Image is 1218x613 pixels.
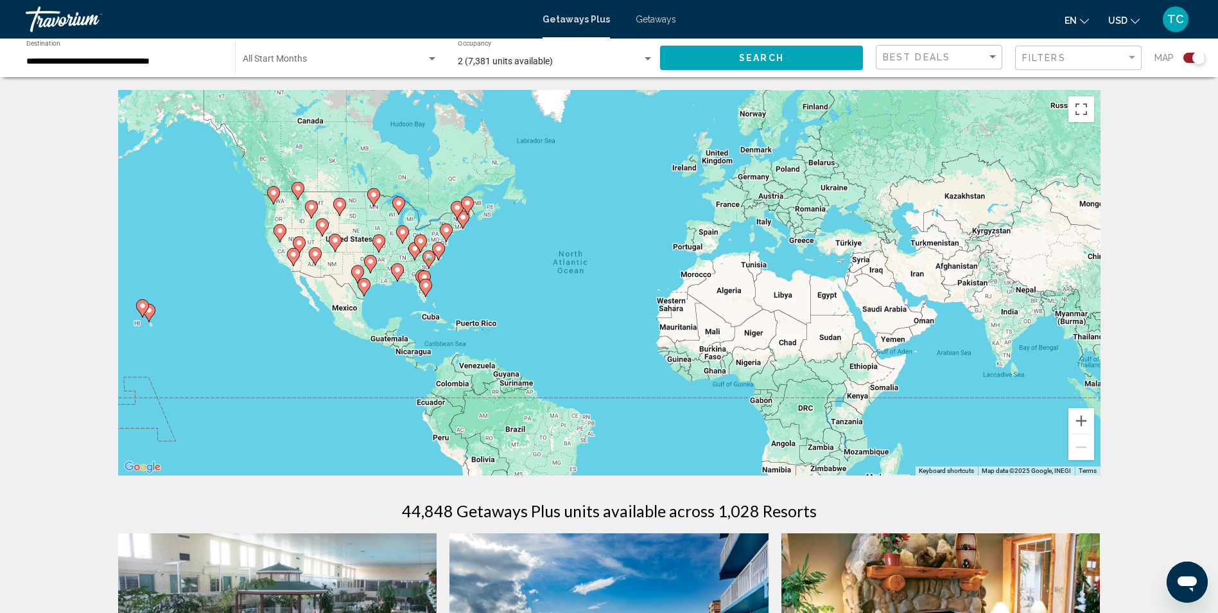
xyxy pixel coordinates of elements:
span: Map [1154,49,1174,67]
button: Zoom out [1068,434,1094,460]
iframe: Button to launch messaging window [1167,562,1208,603]
span: 2 (7,381 units available) [458,56,553,66]
span: Filters [1022,53,1066,63]
span: TC [1167,13,1184,26]
span: en [1065,15,1077,26]
span: Best Deals [883,52,950,62]
h1: 44,848 Getaways Plus units available across 1,028 Resorts [402,501,817,520]
button: Change currency [1108,11,1140,30]
button: User Menu [1159,6,1192,33]
span: Search [739,53,784,64]
a: Terms [1079,467,1097,474]
a: Getaways Plus [543,14,610,24]
button: Keyboard shortcuts [919,466,974,475]
span: USD [1108,15,1127,26]
button: Zoom in [1068,408,1094,434]
button: Filter [1015,45,1142,71]
a: Getaways [636,14,676,24]
mat-select: Sort by [883,52,998,63]
button: Toggle fullscreen view [1068,96,1094,122]
span: Map data ©2025 Google, INEGI [982,467,1071,474]
a: Travorium [26,6,530,32]
a: Open this area in Google Maps (opens a new window) [121,459,164,475]
button: Change language [1065,11,1089,30]
button: Search [660,46,863,69]
img: Google [121,459,164,475]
